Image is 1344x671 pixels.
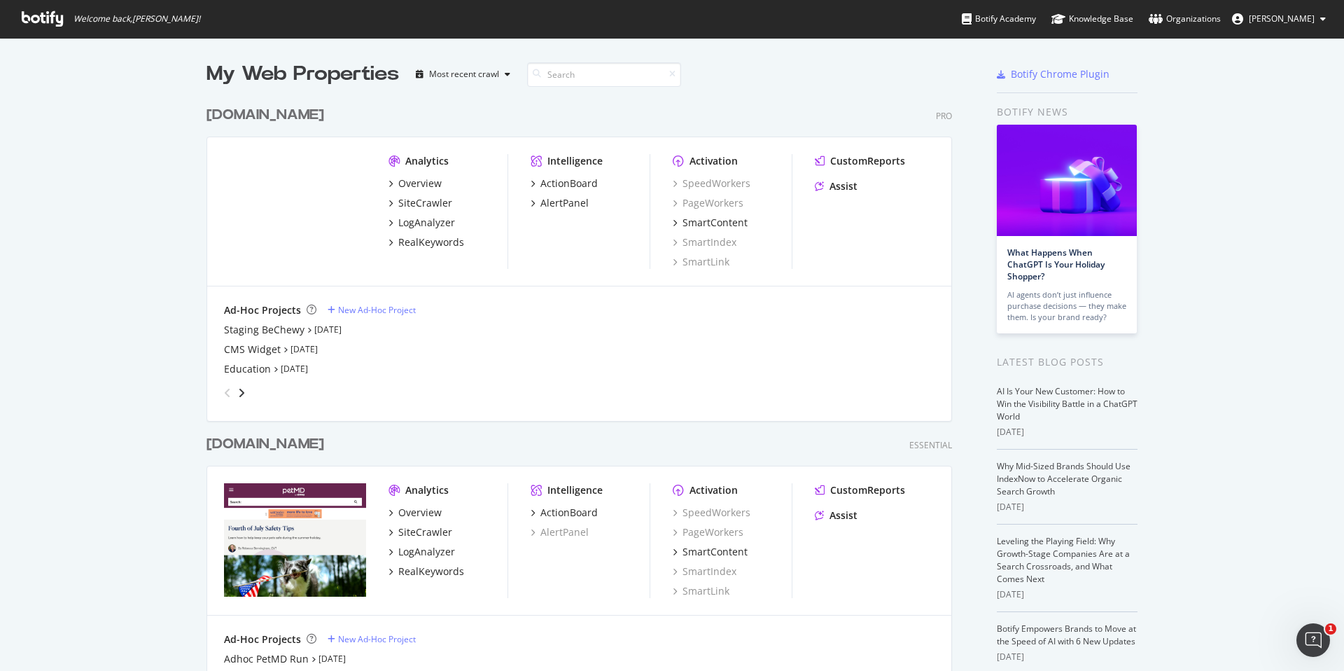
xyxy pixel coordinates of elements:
div: Assist [829,509,857,523]
div: RealKeywords [398,565,464,579]
a: SpeedWorkers [673,177,750,191]
a: RealKeywords [388,565,464,579]
a: [DOMAIN_NAME] [206,105,330,125]
div: SiteCrawler [398,525,452,539]
a: SmartIndex [673,235,736,249]
a: Assist [815,179,857,193]
div: My Web Properties [206,60,399,88]
div: LogAnalyzer [398,216,455,230]
div: SiteCrawler [398,196,452,210]
a: LogAnalyzer [388,545,455,559]
div: Education [224,362,271,376]
div: angle-right [237,386,246,400]
div: Intelligence [547,483,603,497]
div: New Ad-Hoc Project [338,304,416,316]
a: Staging BeChewy [224,323,304,337]
a: AlertPanel [531,525,589,539]
div: Intelligence [547,154,603,168]
div: AI agents don’t just influence purchase decisions — they make them. Is your brand ready? [1007,289,1126,323]
div: Most recent crawl [429,70,499,78]
div: Ad-Hoc Projects [224,303,301,317]
a: AI Is Your New Customer: How to Win the Visibility Battle in a ChatGPT World [997,385,1137,422]
a: SmartContent [673,545,748,559]
div: SmartContent [682,216,748,230]
span: 1 [1325,623,1336,635]
div: [DOMAIN_NAME] [206,105,324,125]
div: Analytics [405,154,449,168]
a: New Ad-Hoc Project [328,633,416,645]
div: Botify Academy [962,12,1036,26]
a: What Happens When ChatGPT Is Your Holiday Shopper? [1007,247,1105,282]
div: [DATE] [997,588,1137,601]
a: CMS Widget [224,343,281,357]
div: CustomReports [830,483,905,497]
a: Assist [815,509,857,523]
a: Overview [388,177,442,191]
div: Essential [909,439,952,451]
a: ActionBoard [531,177,598,191]
button: [PERSON_NAME] [1221,8,1337,30]
a: PageWorkers [673,196,743,210]
div: ActionBoard [540,177,598,191]
a: Adhoc PetMD Run [224,652,309,666]
a: SmartLink [673,584,729,598]
div: Ad-Hoc Projects [224,632,301,646]
img: What Happens When ChatGPT Is Your Holiday Shopper? [997,125,1137,236]
a: SiteCrawler [388,196,452,210]
span: Steve Valenza [1249,13,1315,25]
a: ActionBoard [531,506,598,520]
div: Pro [936,110,952,122]
div: Overview [398,506,442,520]
div: LogAnalyzer [398,545,455,559]
div: Botify Chrome Plugin [1011,67,1109,81]
div: [DATE] [997,651,1137,663]
div: Botify news [997,104,1137,120]
a: SmartLink [673,255,729,269]
a: LogAnalyzer [388,216,455,230]
div: angle-left [218,382,237,404]
div: Knowledge Base [1051,12,1133,26]
div: Assist [829,179,857,193]
a: [DATE] [314,324,342,335]
div: SmartContent [682,545,748,559]
a: Botify Chrome Plugin [997,67,1109,81]
a: AlertPanel [531,196,589,210]
a: CustomReports [815,154,905,168]
iframe: Intercom live chat [1296,623,1330,657]
a: SmartIndex [673,565,736,579]
div: New Ad-Hoc Project [338,633,416,645]
button: Most recent crawl [410,63,516,85]
div: Activation [689,483,738,497]
a: [DATE] [290,343,318,355]
div: CustomReports [830,154,905,168]
img: www.petmd.com [224,483,366,597]
div: Activation [689,154,738,168]
div: Latest Blog Posts [997,354,1137,370]
a: Why Mid-Sized Brands Should Use IndexNow to Accelerate Organic Search Growth [997,460,1130,497]
a: [DATE] [281,363,308,375]
span: Welcome back, [PERSON_NAME] ! [73,13,200,25]
a: SpeedWorkers [673,506,750,520]
a: Botify Empowers Brands to Move at the Speed of AI with 6 New Updates [997,623,1136,647]
div: [DATE] [997,426,1137,438]
a: [DATE] [318,653,346,665]
input: Search [527,62,681,87]
img: www.chewy.com [224,154,366,268]
a: Overview [388,506,442,520]
a: SmartContent [673,216,748,230]
div: [DATE] [997,501,1137,513]
div: PageWorkers [673,525,743,539]
a: RealKeywords [388,235,464,249]
div: RealKeywords [398,235,464,249]
div: AlertPanel [540,196,589,210]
